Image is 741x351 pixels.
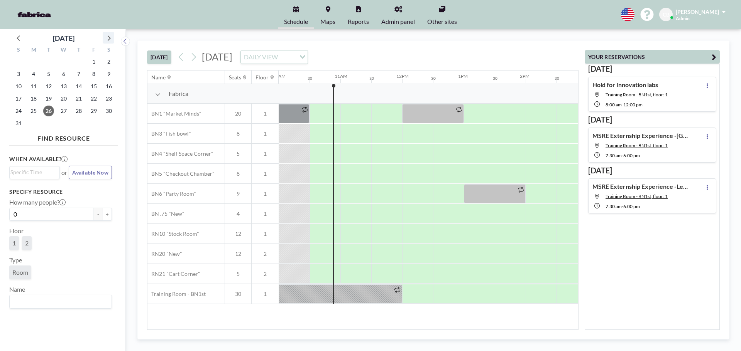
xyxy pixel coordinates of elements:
[252,150,279,157] span: 1
[147,190,196,197] span: BN6 "Party Room"
[381,18,415,25] span: Admin panel
[396,73,409,79] div: 12PM
[147,110,201,117] span: BN1 "Market Minds"
[73,93,84,104] span: Thursday, August 21, 2025
[26,45,41,55] div: M
[10,297,107,307] input: Search for option
[202,51,232,62] span: [DATE]
[147,230,199,237] span: RN10 "Stock Room"
[252,110,279,117] span: 1
[225,291,251,297] span: 30
[241,50,308,64] div: Search for option
[606,102,622,107] span: 8:00 AM
[58,106,69,116] span: Wednesday, August 27, 2025
[622,153,623,158] span: -
[88,69,99,79] span: Friday, August 8, 2025
[252,170,279,177] span: 1
[28,93,39,104] span: Monday, August 18, 2025
[225,130,251,137] span: 8
[13,93,24,104] span: Sunday, August 17, 2025
[10,295,112,308] div: Search for option
[53,33,74,44] div: [DATE]
[622,102,623,107] span: -
[73,69,84,79] span: Thursday, August 7, 2025
[28,69,39,79] span: Monday, August 4, 2025
[147,270,200,277] span: RN21 "Cart Corner"
[606,92,668,97] span: Training Room - BN1st, floor: 1
[458,73,468,79] div: 1PM
[252,270,279,277] span: 2
[73,106,84,116] span: Thursday, August 28, 2025
[252,291,279,297] span: 1
[225,250,251,257] span: 12
[147,150,213,157] span: BN4 "Shelf Space Corner"
[43,81,54,92] span: Tuesday, August 12, 2025
[606,203,622,209] span: 7:30 AM
[88,56,99,67] span: Friday, August 1, 2025
[606,193,668,199] span: Training Room - BN1st, floor: 1
[225,230,251,237] span: 12
[622,203,623,209] span: -
[9,286,25,293] label: Name
[88,93,99,104] span: Friday, August 22, 2025
[58,69,69,79] span: Wednesday, August 6, 2025
[11,45,26,55] div: S
[273,73,286,79] div: 10AM
[255,74,269,81] div: Floor
[93,208,103,221] button: -
[86,45,101,55] div: F
[73,81,84,92] span: Thursday, August 14, 2025
[12,269,28,276] span: Room
[225,190,251,197] span: 9
[308,76,312,81] div: 30
[623,102,643,107] span: 12:00 PM
[56,45,71,55] div: W
[13,106,24,116] span: Sunday, August 24, 2025
[72,169,108,176] span: Available Now
[88,106,99,116] span: Friday, August 29, 2025
[588,115,716,124] h3: [DATE]
[103,69,114,79] span: Saturday, August 9, 2025
[28,106,39,116] span: Monday, August 25, 2025
[13,81,24,92] span: Sunday, August 10, 2025
[431,76,436,81] div: 30
[225,150,251,157] span: 5
[169,90,188,97] span: Fabrica
[623,203,640,209] span: 6:00 PM
[588,64,716,74] h3: [DATE]
[242,52,279,62] span: DAILY VIEW
[147,250,182,257] span: RN20 "New"
[493,76,497,81] div: 30
[427,18,457,25] span: Other sites
[592,132,689,139] h4: MSRE Externship Experience -[GEOGRAPHIC_DATA]
[13,69,24,79] span: Sunday, August 3, 2025
[284,18,308,25] span: Schedule
[9,256,22,264] label: Type
[10,166,59,178] div: Search for option
[151,74,166,81] div: Name
[592,81,658,89] h4: Hold for Innovation labs
[585,50,720,64] button: YOUR RESERVATIONS
[147,170,215,177] span: BN5 "Checkout Chamber"
[676,8,719,15] span: [PERSON_NAME]
[623,153,640,158] span: 6:00 PM
[9,188,112,195] h3: Specify resource
[592,183,689,190] h4: MSRE Externship Experience -Leeds School of Business
[25,239,29,247] span: 2
[43,93,54,104] span: Tuesday, August 19, 2025
[225,110,251,117] span: 20
[147,50,171,64] button: [DATE]
[280,52,295,62] input: Search for option
[555,76,559,81] div: 30
[103,93,114,104] span: Saturday, August 23, 2025
[58,93,69,104] span: Wednesday, August 20, 2025
[103,56,114,67] span: Saturday, August 2, 2025
[663,11,670,18] span: CB
[588,166,716,175] h3: [DATE]
[252,210,279,217] span: 1
[9,227,24,235] label: Floor
[103,106,114,116] span: Saturday, August 30, 2025
[88,81,99,92] span: Friday, August 15, 2025
[320,18,335,25] span: Maps
[43,69,54,79] span: Tuesday, August 5, 2025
